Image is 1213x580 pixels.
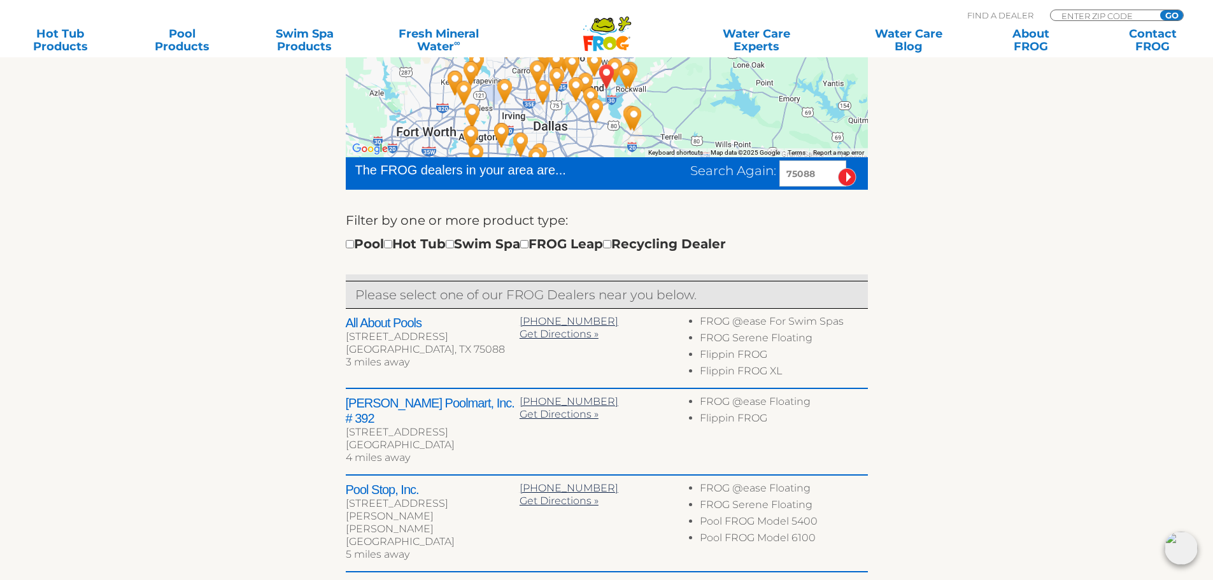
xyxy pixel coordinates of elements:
[520,495,599,507] a: Get Directions »
[581,94,611,128] div: Dickson Brothers, Inc. - 9 miles away.
[13,27,108,53] a: Hot TubProducts
[838,168,856,187] input: Submit
[346,497,520,535] div: [STREET_ADDRESS][PERSON_NAME][PERSON_NAME]
[616,101,646,135] div: Leslie's Poolmart, Inc. # 873 - 12 miles away.
[490,74,520,108] div: Leslie's Poolmart, Inc. # 227 - 26 miles away.
[700,412,867,428] li: Flippin FROG
[454,38,460,48] sup: ∞
[711,149,780,156] span: Map data ©2025 Google
[700,395,867,412] li: FROG @ease Floating
[543,62,572,97] div: Leslie's Poolmart Inc # 185 - 13 miles away.
[355,160,612,180] div: The FROG dealers in your area are...
[528,75,558,110] div: Leslie's Poolmart, Inc. # 751 - 16 miles away.
[346,395,520,426] h2: [PERSON_NAME] Poolmart, Inc. # 392
[506,127,536,162] div: Leslie's Poolmart, Inc. # 255 - 28 miles away.
[458,99,487,133] div: Leslie's Poolmart Inc # 30 - 35 miles away.
[700,515,867,532] li: Pool FROG Model 5400
[487,118,516,152] div: Leslie's Poolmart, Inc. # 678 - 30 miles away.
[346,439,520,451] div: [GEOGRAPHIC_DATA]
[648,148,703,157] button: Keyboard shortcuts
[346,482,520,497] h2: Pool Stop, Inc.
[700,332,867,348] li: FROG Serene Floating
[355,285,858,305] p: Please select one of our FROG Dealers near you below.
[788,149,805,156] a: Terms (opens in new tab)
[520,482,618,494] a: [PHONE_NUMBER]
[558,48,587,83] div: Leslie's Poolmart Inc # 162 - 9 miles away.
[346,234,726,254] div: Pool Hot Tub Swim Spa FROG Leap Recycling Dealer
[620,101,649,136] div: Sunshine Pools & Billiards - 13 miles away.
[457,56,486,90] div: Hart Pool & Spa Inc - 34 miles away.
[346,330,520,343] div: [STREET_ADDRESS]
[571,67,600,102] div: Leslie's Poolmart Inc # 100 - 6 miles away.
[576,82,606,117] div: Leslie's Poolmart, Inc. # 543 - 7 miles away.
[700,315,867,332] li: FROG @ease For Swim Spas
[521,143,551,177] div: Crown Pools - DeSoto - 27 miles away.
[1165,532,1198,565] img: openIcon
[813,149,864,156] a: Report a map error
[690,163,776,178] span: Search Again:
[450,76,479,110] div: Leslie's Poolmart Inc # 70 - 36 miles away.
[462,139,491,173] div: Leslie's Poolmart Inc # 1074 - 38 miles away.
[1060,10,1146,21] input: Zip Code Form
[679,27,833,53] a: Water CareExperts
[520,328,599,340] a: Get Directions »
[346,426,520,439] div: [STREET_ADDRESS]
[967,10,1033,21] p: Find A Dealer
[700,482,867,499] li: FROG @ease Floating
[523,55,552,90] div: Leslie's Poolmart, Inc. # 33 - 17 miles away.
[700,532,867,548] li: Pool FROG Model 6100
[346,451,410,463] span: 4 miles away
[441,66,470,100] div: All About Water - The Hot Tub Store - 38 miles away.
[1105,27,1200,53] a: ContactFROG
[520,408,599,420] a: Get Directions »
[861,27,956,53] a: Water CareBlog
[616,57,645,91] div: Leslie's Poolmart Inc # 590 - 6 miles away.
[700,365,867,381] li: Flippin FROG XL
[612,59,641,94] div: Pool Stop, Inc. - 5 miles away.
[520,315,618,327] a: [PHONE_NUMBER]
[346,356,409,368] span: 3 miles away
[520,395,618,407] a: [PHONE_NUMBER]
[592,59,621,94] div: ROWLETT, TX 75088
[700,499,867,515] li: FROG Serene Floating
[615,59,644,93] div: Gaston Pools - 6 miles away.
[257,27,352,53] a: Swim SpaProducts
[349,141,391,157] a: Open this area in Google Maps (opens a new window)
[700,348,867,365] li: Flippin FROG
[562,72,591,106] div: Crown Pools - Dallas - 8 miles away.
[349,141,391,157] img: Google
[462,46,492,81] div: Leslie's Poolmart, Inc. # 305 - 33 miles away.
[135,27,230,53] a: PoolProducts
[983,27,1078,53] a: AboutFROG
[379,27,498,53] a: Fresh MineralWater∞
[1160,10,1183,20] input: GO
[457,120,486,155] div: Leslie's Poolmart Inc # 147 - 37 miles away.
[346,343,520,356] div: [GEOGRAPHIC_DATA], TX 75088
[346,535,520,548] div: [GEOGRAPHIC_DATA]
[346,548,409,560] span: 5 miles away
[346,315,520,330] h2: All About Pools
[346,210,568,230] label: Filter by one or more product type:
[525,138,555,173] div: Leslie's Poolmart, Inc. # 397 - 26 miles away.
